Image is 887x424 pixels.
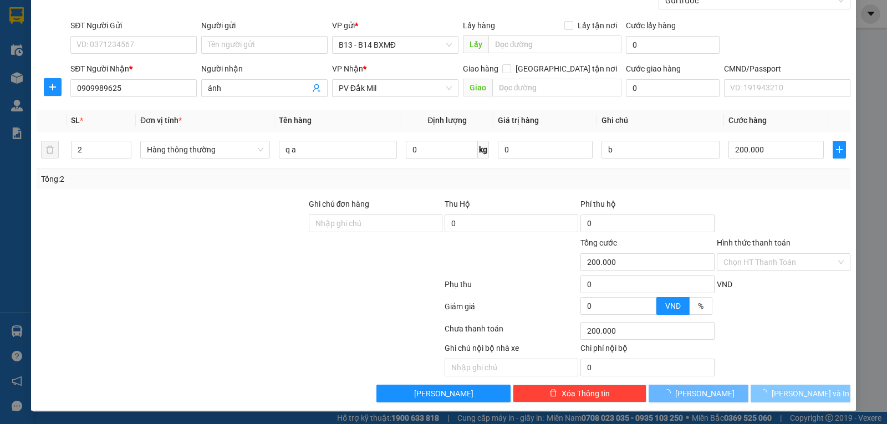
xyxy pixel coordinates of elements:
div: Người nhận [201,63,328,75]
input: Dọc đường [488,35,622,53]
div: Chưa thanh toán [443,323,579,342]
button: [PERSON_NAME] [376,385,510,402]
div: Ghi chú nội bộ nhà xe [445,342,578,359]
th: Ghi chú [597,110,724,131]
span: PV [PERSON_NAME] [111,78,154,90]
span: Hàng thông thường [147,141,263,158]
span: Tên hàng [279,116,312,125]
div: Tổng: 2 [41,173,343,185]
span: Giá trị hàng [498,116,539,125]
label: Cước lấy hàng [626,21,676,30]
input: Ghi chú đơn hàng [309,214,442,232]
span: Xóa Thông tin [562,387,610,400]
span: % [698,302,704,310]
span: user-add [312,84,321,93]
span: delete [549,389,557,398]
img: logo [11,25,26,53]
span: Định lượng [427,116,467,125]
input: VD: Bàn, Ghế [279,141,397,159]
div: VP gửi [332,19,458,32]
span: [PERSON_NAME] [675,387,735,400]
div: Giảm giá [443,300,579,320]
input: Dọc đường [492,79,622,96]
div: CMND/Passport [724,63,850,75]
span: Lấy [463,35,488,53]
span: B13 - B14 BXMĐ [339,37,452,53]
span: plus [44,83,61,91]
label: Cước giao hàng [626,64,681,73]
span: [PERSON_NAME] và In [772,387,849,400]
span: Tổng cước [580,238,617,247]
div: Phụ thu [443,278,579,298]
strong: BIÊN NHẬN GỬI HÀNG HOÁ [38,67,129,75]
span: kg [478,141,489,159]
span: VND [665,302,681,310]
span: Cước hàng [728,116,767,125]
input: Cước giao hàng [626,79,720,97]
span: Lấy tận nơi [573,19,621,32]
div: Chi phí nội bộ [580,342,714,359]
button: deleteXóa Thông tin [513,385,646,402]
span: Nơi gửi: [11,77,23,93]
span: Lấy hàng [463,21,495,30]
input: 0 [498,141,593,159]
span: [PERSON_NAME] [414,387,473,400]
button: plus [44,78,62,96]
span: loading [663,389,675,397]
span: Giao hàng [463,64,498,73]
button: plus [833,141,846,159]
span: VP Nhận [332,64,363,73]
span: Giao [463,79,492,96]
input: Nhập ghi chú [445,359,578,376]
span: Đơn vị tính [140,116,182,125]
button: [PERSON_NAME] và In [751,385,850,402]
label: Ghi chú đơn hàng [309,200,370,208]
span: PV Đắk Mil [339,80,452,96]
span: VND [717,280,732,289]
input: Ghi Chú [601,141,720,159]
strong: CÔNG TY TNHH [GEOGRAPHIC_DATA] 214 QL13 - P.26 - Q.BÌNH THẠNH - TP HCM 1900888606 [29,18,90,59]
span: Nơi nhận: [85,77,103,93]
div: SĐT Người Gửi [70,19,197,32]
span: SL [71,116,80,125]
button: [PERSON_NAME] [649,385,748,402]
span: [GEOGRAPHIC_DATA] tận nơi [511,63,621,75]
label: Hình thức thanh toán [717,238,791,247]
div: Người gửi [201,19,328,32]
div: SĐT Người Nhận [70,63,197,75]
span: plus [833,145,845,154]
button: delete [41,141,59,159]
span: Thu Hộ [445,200,470,208]
input: Cước lấy hàng [626,36,720,54]
div: Phí thu hộ [580,198,714,214]
span: loading [759,389,772,397]
span: B131410250595 [99,42,156,50]
span: 10:18:39 [DATE] [105,50,156,58]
